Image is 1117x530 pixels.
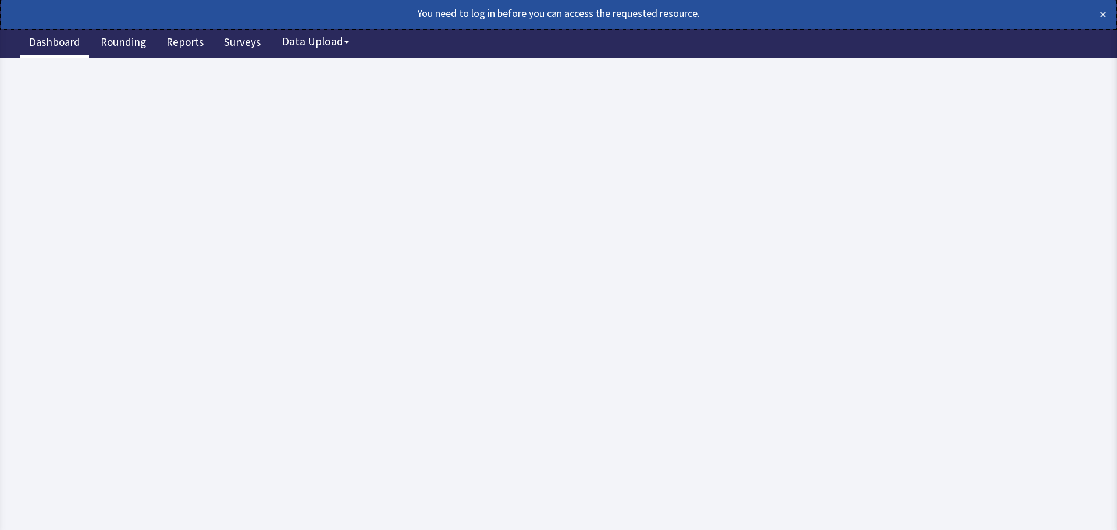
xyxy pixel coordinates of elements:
[215,29,269,58] a: Surveys
[275,31,356,52] button: Data Upload
[20,29,89,58] a: Dashboard
[158,29,212,58] a: Reports
[92,29,155,58] a: Rounding
[1100,5,1107,24] button: ×
[10,5,997,22] div: You need to log in before you can access the requested resource.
